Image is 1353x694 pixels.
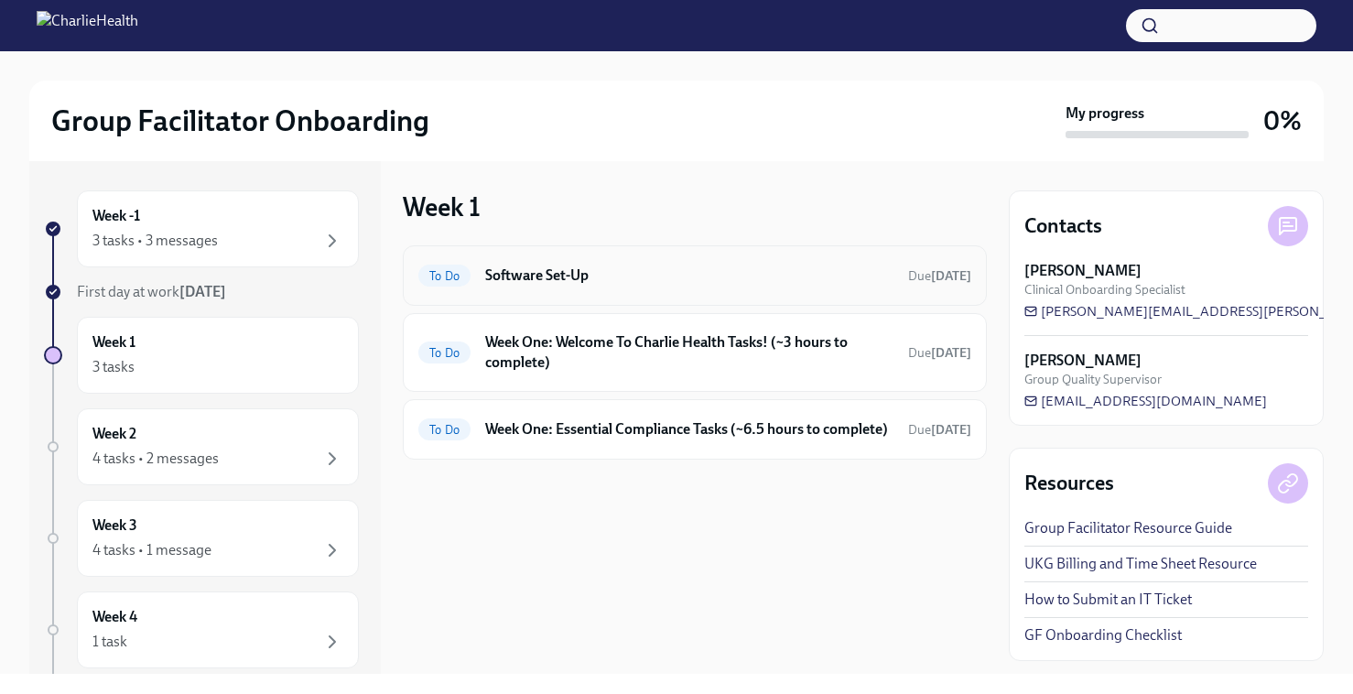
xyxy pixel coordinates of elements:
a: [EMAIL_ADDRESS][DOMAIN_NAME] [1024,392,1267,410]
div: 1 task [92,632,127,652]
span: Due [908,422,971,438]
a: To DoWeek One: Welcome To Charlie Health Tasks! (~3 hours to complete)Due[DATE] [418,329,971,376]
a: Week 24 tasks • 2 messages [44,408,359,485]
span: September 19th, 2025 10:00 [908,421,971,439]
a: How to Submit an IT Ticket [1024,590,1192,610]
span: September 19th, 2025 10:00 [908,344,971,362]
span: September 16th, 2025 10:00 [908,267,971,285]
span: First day at work [77,283,226,300]
a: GF Onboarding Checklist [1024,625,1182,645]
a: Week 41 task [44,591,359,668]
h6: Software Set-Up [485,266,893,286]
h3: 0% [1263,104,1302,137]
a: Week 13 tasks [44,317,359,394]
strong: [PERSON_NAME] [1024,351,1142,371]
strong: [PERSON_NAME] [1024,261,1142,281]
strong: [DATE] [179,283,226,300]
span: Due [908,345,971,361]
div: 3 tasks [92,357,135,377]
span: To Do [418,423,471,437]
span: To Do [418,269,471,283]
span: To Do [418,346,471,360]
h3: Week 1 [403,190,481,223]
div: 3 tasks • 3 messages [92,231,218,251]
span: Group Quality Supervisor [1024,371,1162,388]
h6: Week 4 [92,607,137,627]
img: CharlieHealth [37,11,138,40]
h4: Contacts [1024,212,1102,240]
div: 4 tasks • 2 messages [92,449,219,469]
a: To DoWeek One: Essential Compliance Tasks (~6.5 hours to complete)Due[DATE] [418,415,971,444]
a: UKG Billing and Time Sheet Resource [1024,554,1257,574]
h6: Week 1 [92,332,135,352]
a: First day at work[DATE] [44,282,359,302]
strong: My progress [1066,103,1144,124]
span: Clinical Onboarding Specialist [1024,281,1185,298]
a: Week 34 tasks • 1 message [44,500,359,577]
h6: Week 3 [92,515,137,536]
h6: Week One: Welcome To Charlie Health Tasks! (~3 hours to complete) [485,332,893,373]
strong: [DATE] [931,345,971,361]
h2: Group Facilitator Onboarding [51,103,429,139]
h6: Week 2 [92,424,136,444]
h4: Resources [1024,470,1114,497]
a: Group Facilitator Resource Guide [1024,518,1232,538]
strong: [DATE] [931,422,971,438]
a: To DoSoftware Set-UpDue[DATE] [418,261,971,290]
h6: Week -1 [92,206,140,226]
div: 4 tasks • 1 message [92,540,211,560]
a: Week -13 tasks • 3 messages [44,190,359,267]
h6: Week One: Essential Compliance Tasks (~6.5 hours to complete) [485,419,893,439]
strong: [DATE] [931,268,971,284]
span: Due [908,268,971,284]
